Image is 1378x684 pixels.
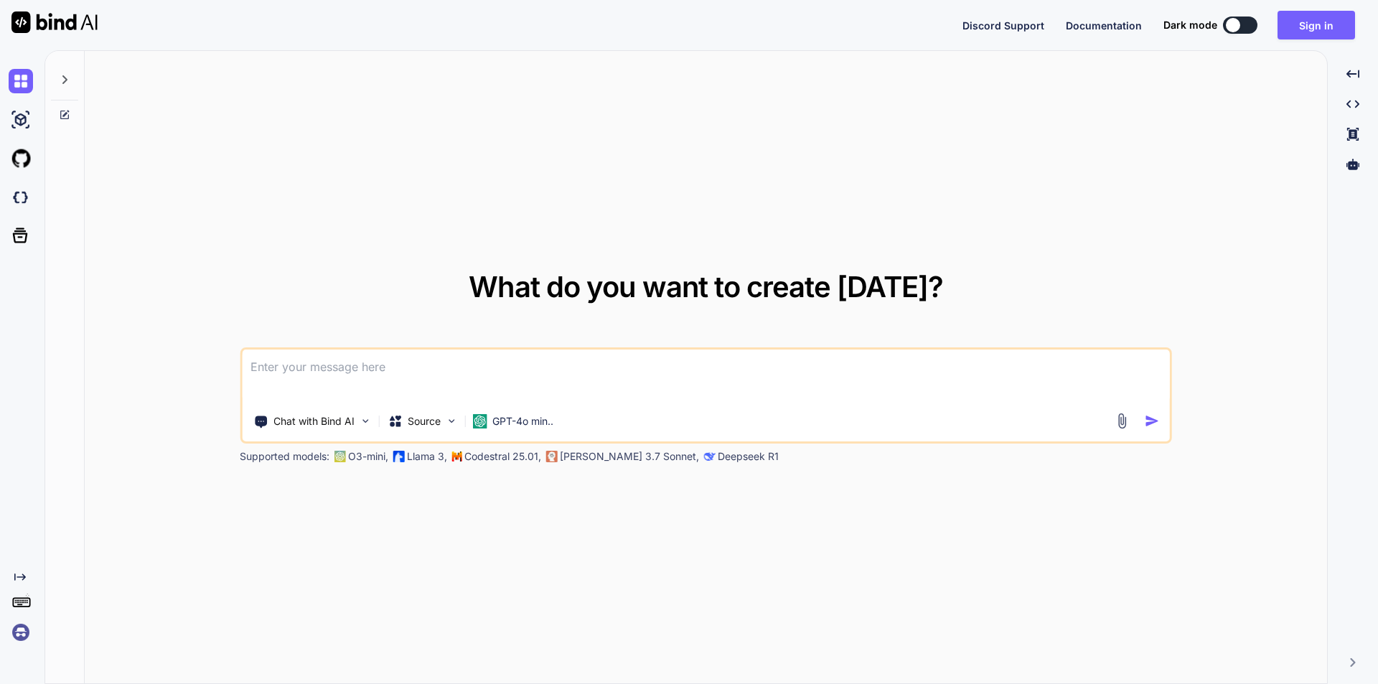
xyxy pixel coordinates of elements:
[492,414,553,428] p: GPT-4o min..
[408,414,441,428] p: Source
[334,451,345,462] img: GPT-4
[1114,413,1130,429] img: attachment
[9,185,33,210] img: darkCloudIdeIcon
[9,620,33,645] img: signin
[1163,18,1217,32] span: Dark mode
[9,69,33,93] img: chat
[464,449,541,464] p: Codestral 25.01,
[1145,413,1160,428] img: icon
[451,451,461,462] img: Mistral-AI
[9,146,33,171] img: githubLight
[472,414,487,428] img: GPT-4o mini
[962,18,1044,33] button: Discord Support
[11,11,98,33] img: Bind AI
[545,451,557,462] img: claude
[469,269,943,304] span: What do you want to create [DATE]?
[9,108,33,132] img: ai-studio
[348,449,388,464] p: O3-mini,
[1066,18,1142,33] button: Documentation
[1278,11,1355,39] button: Sign in
[240,449,329,464] p: Supported models:
[273,414,355,428] p: Chat with Bind AI
[359,415,371,427] img: Pick Tools
[445,415,457,427] img: Pick Models
[962,19,1044,32] span: Discord Support
[1066,19,1142,32] span: Documentation
[560,449,699,464] p: [PERSON_NAME] 3.7 Sonnet,
[393,451,404,462] img: Llama2
[718,449,779,464] p: Deepseek R1
[407,449,447,464] p: Llama 3,
[703,451,715,462] img: claude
